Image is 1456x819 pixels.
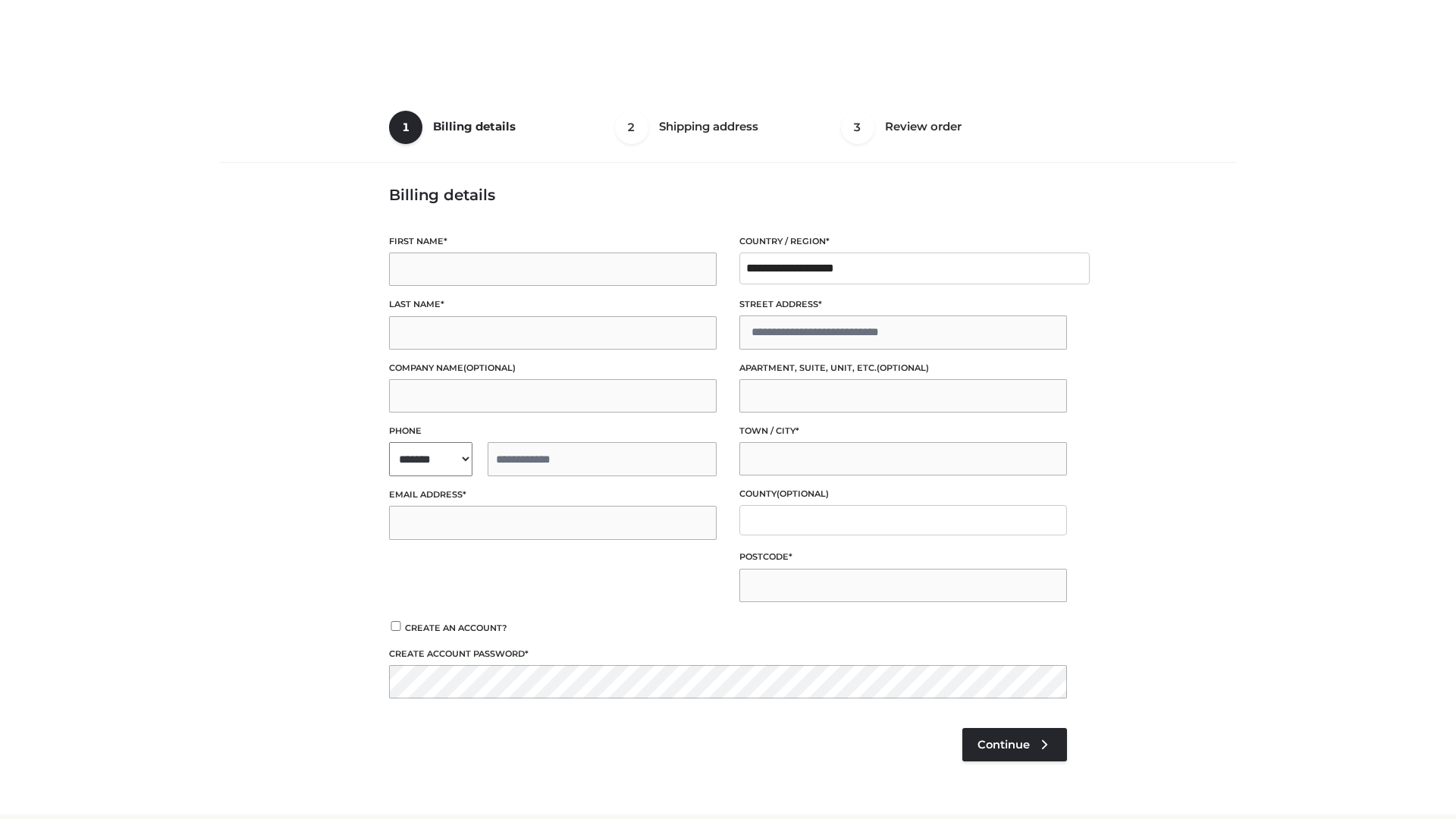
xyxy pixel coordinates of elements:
span: 2 [615,111,648,144]
label: Phone [389,424,717,438]
label: First name [389,234,717,249]
label: Country / Region [739,234,1067,249]
span: Create an account? [405,623,507,633]
label: County [739,487,1067,501]
input: Create an account? [389,621,403,631]
label: Create account password [389,647,1067,661]
label: Town / City [739,424,1067,438]
label: Apartment, suite, unit, etc. [739,361,1067,375]
label: Company name [389,361,717,375]
label: Email address [389,488,717,502]
label: Last name [389,297,717,312]
span: 3 [841,111,874,144]
label: Postcode [739,550,1067,564]
span: Review order [885,119,962,133]
span: 1 [389,111,422,144]
a: Continue [962,728,1067,761]
label: Street address [739,297,1067,312]
span: (optional) [463,362,516,373]
h3: Billing details [389,186,1067,204]
span: (optional) [877,362,929,373]
span: Billing details [433,119,516,133]
span: Continue [977,738,1030,752]
span: (optional) [777,488,829,499]
span: Shipping address [659,119,758,133]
